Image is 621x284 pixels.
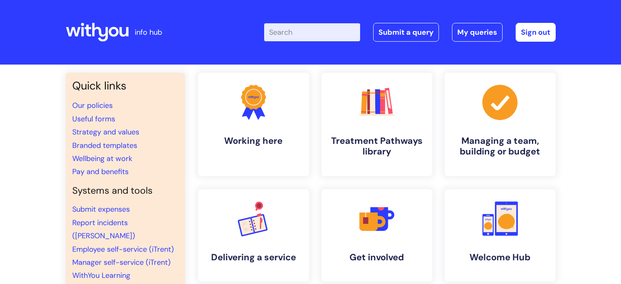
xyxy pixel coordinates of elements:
a: Working here [198,73,309,176]
h4: Systems and tools [72,185,178,197]
p: info hub [135,26,162,39]
a: Submit expenses [72,204,130,214]
a: Pay and benefits [72,167,129,177]
a: Welcome Hub [445,189,556,282]
a: Get involved [321,189,432,282]
a: My queries [452,23,503,42]
h4: Get involved [328,252,426,263]
a: Delivering a service [198,189,309,282]
a: Branded templates [72,141,137,150]
a: Report incidents ([PERSON_NAME]) [72,218,135,241]
h4: Delivering a service [205,252,303,263]
a: Useful forms [72,114,115,124]
h4: Treatment Pathways library [328,136,426,157]
a: Employee self-service (iTrent) [72,244,174,254]
a: Sign out [516,23,556,42]
h4: Welcome Hub [451,252,549,263]
a: Wellbeing at work [72,154,132,163]
h4: Managing a team, building or budget [451,136,549,157]
input: Search [264,23,360,41]
a: Submit a query [373,23,439,42]
h3: Quick links [72,79,178,92]
a: WithYou Learning [72,271,130,280]
a: Treatment Pathways library [321,73,432,176]
a: Our policies [72,101,113,110]
div: | - [264,23,556,42]
a: Strategy and values [72,127,139,137]
a: Manager self-service (iTrent) [72,257,171,267]
h4: Working here [205,136,303,146]
a: Managing a team, building or budget [445,73,556,176]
